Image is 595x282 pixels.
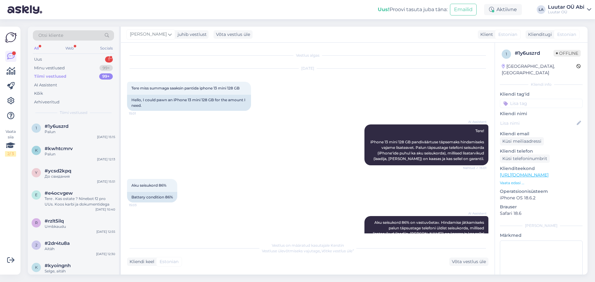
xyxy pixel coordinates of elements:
div: Võta vestlus üle [214,30,253,39]
p: Operatsioonisüsteem [500,188,583,195]
div: Luutar OÜ [548,10,584,15]
p: Kliendi email [500,131,583,137]
div: AI Assistent [34,82,57,88]
p: iPhone OS 18.6.2 [500,195,583,201]
span: Offline [553,50,581,57]
div: Aitäh [45,246,115,252]
span: AI Assistent [463,211,487,216]
div: 1 [105,56,113,63]
div: Vaata siia [5,129,16,157]
span: Vestlus on määratud kasutajale Kerstin [272,243,344,248]
div: Palun [45,129,115,135]
div: До свидания [45,174,115,179]
p: Kliendi nimi [500,111,583,117]
b: Uus! [378,7,390,12]
div: Hello, I could pawn an iPhone 13 mini 128 GB for the amount I need. [127,95,251,111]
div: [DATE] [127,66,488,71]
span: r [35,220,38,225]
p: Kliendi tag'id [500,91,583,98]
div: Küsi telefoninumbrit [500,154,550,163]
span: k [35,148,38,153]
div: Umbkaudu [45,224,115,229]
div: 2 / 3 [5,151,16,157]
span: k [35,265,38,270]
span: [PERSON_NAME] [130,31,167,38]
div: Kliendi info [500,82,583,87]
div: 99+ [99,65,113,71]
div: Luutar OÜ Abi [548,5,584,10]
input: Lisa nimi [500,120,575,127]
input: Lisa tag [500,99,583,108]
div: Proovi tasuta juba täna: [378,6,447,13]
div: Aktiivne [484,4,522,15]
div: Kliendi keel [127,258,154,265]
span: Nähtud ✓ 15:01 [463,166,487,170]
div: # 1y6uszrd [515,50,553,57]
div: Klienditugi [526,31,552,38]
div: Socials [99,44,114,52]
span: 15:01 [129,111,152,116]
span: #e4ocvgew [45,190,73,196]
span: AI Assistent [463,119,487,124]
span: 15:03 [129,203,152,207]
div: Palun [45,151,115,157]
span: Aku seisukord 86% [131,183,166,188]
span: #1y6uszrd [45,124,68,129]
div: Minu vestlused [34,65,65,71]
div: [DATE] 12:55 [96,229,115,234]
i: „Võtke vestlus üle” [320,249,354,253]
span: #ycsd2kpq [45,168,71,174]
div: Tere . Kas ostate ? Ninebot f2 pro UUs. Koos karbi ja dokumentidega [45,196,115,207]
div: Web [64,44,75,52]
span: y [35,170,37,175]
div: [DATE] 12:14 [97,274,115,279]
div: 99+ [99,73,113,80]
span: Vestluse ülevõtmiseks vajutage [262,249,354,253]
span: Tiimi vestlused [60,110,87,115]
div: LA [537,5,545,14]
button: Emailid [450,4,477,15]
div: Võta vestlus üle [449,258,488,266]
p: Klienditeekond [500,165,583,172]
span: #kwhtcmrv [45,146,73,151]
div: All [33,44,40,52]
p: Safari 18.6 [500,210,583,217]
span: #kyoingnh [45,263,71,268]
div: Tiimi vestlused [34,73,66,80]
span: Otsi kliente [38,32,63,39]
span: 1 [36,126,37,130]
div: [DATE] 10:40 [95,207,115,212]
span: 2 [35,243,37,247]
div: [DATE] 15:51 [97,179,115,184]
span: Estonian [498,31,517,38]
span: Estonian [160,258,178,265]
div: [DATE] 12:13 [97,157,115,162]
div: [PERSON_NAME] [500,223,583,228]
a: Luutar OÜ AbiLuutar OÜ [548,5,591,15]
div: [DATE] 12:30 [96,252,115,256]
p: Märkmed [500,232,583,239]
div: Kõik [34,90,43,97]
img: Askly Logo [5,32,17,43]
div: Battery condition 86% [127,192,177,202]
span: Tere miss summaga saaksin pantida iphone 13 mini 128 GB [131,86,240,90]
div: [GEOGRAPHIC_DATA], [GEOGRAPHIC_DATA] [502,63,576,76]
span: Estonian [557,31,576,38]
span: #rzlt5ilq [45,218,64,224]
div: Küsi meiliaadressi [500,137,544,145]
p: Kliendi telefon [500,148,583,154]
p: Brauser [500,204,583,210]
span: #2dr4tu8a [45,241,70,246]
div: Vestlus algas [127,53,488,58]
div: juhib vestlust [175,31,207,38]
div: [DATE] 15:15 [97,135,115,139]
div: Arhiveeritud [34,99,59,105]
span: e [35,193,37,197]
div: Uus [34,56,42,63]
p: Vaata edasi ... [500,180,583,186]
a: [URL][DOMAIN_NAME] [500,172,549,178]
span: 1 [506,52,507,56]
div: Klient [478,31,493,38]
div: Selge, aitäh [45,268,115,274]
span: Aku seisukord 86% on vastuvõetav. Hindamise jätkamiseks palun täpsustage telefoni üldist seisukor... [373,220,485,241]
